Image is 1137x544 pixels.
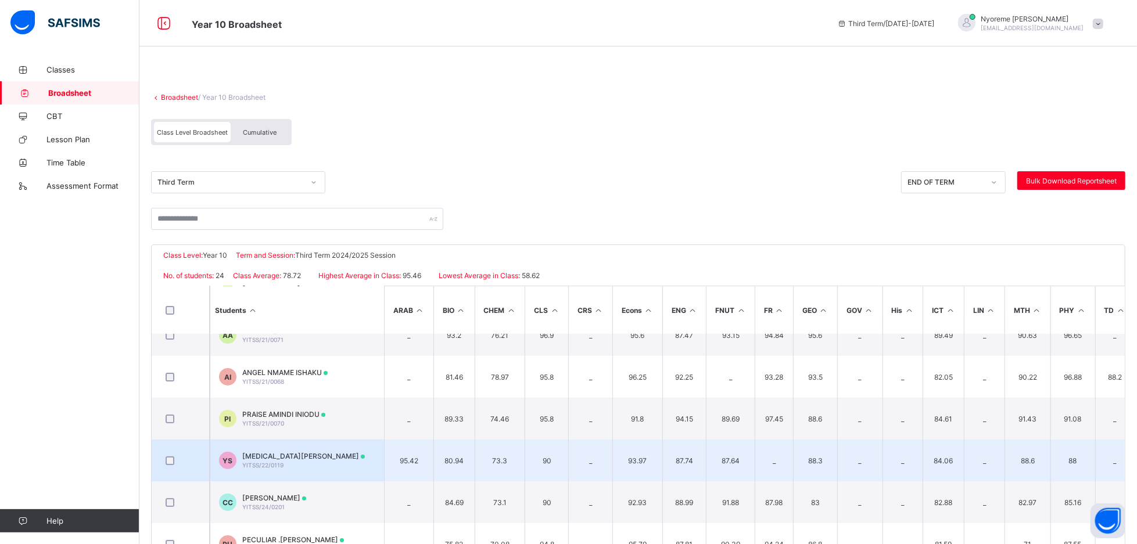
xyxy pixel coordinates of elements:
td: _ [964,314,1005,356]
td: 95.8 [525,398,568,439]
td: 87.64 [706,439,755,481]
i: Sort in Ascending Order [986,306,996,315]
th: CHEM [475,286,525,334]
td: 78.97 [475,356,525,398]
td: 96.65 [1050,314,1095,356]
span: AA [223,331,233,340]
span: 58.62 [520,271,540,280]
span: Class Level Broadsheet [157,128,228,136]
span: ANGEL NMAME ISHAKU [242,368,328,377]
td: 87.47 [662,314,706,356]
button: Open asap [1091,503,1125,538]
th: Students [210,286,384,334]
th: TD [1095,286,1135,334]
span: Classes [46,65,139,74]
td: _ [837,398,883,439]
span: 24 [214,271,224,280]
td: _ [706,356,755,398]
span: CC [223,498,233,507]
td: _ [1095,439,1135,481]
td: _ [384,398,433,439]
span: 78.72 [281,271,301,280]
span: Term and Session: [236,251,295,260]
td: 93.28 [755,356,793,398]
td: 95.42 [384,439,433,481]
i: Sort in Ascending Order [774,306,784,315]
i: Sort in Ascending Order [1032,306,1042,315]
td: _ [568,439,612,481]
i: Sort Ascending [248,306,258,315]
td: _ [568,481,612,523]
td: _ [964,439,1005,481]
td: _ [883,398,923,439]
span: [MEDICAL_DATA][PERSON_NAME] [242,452,365,460]
span: YITSS/22/0119 [242,462,284,469]
span: YITSS/21/0070 [242,420,284,427]
i: Sort in Ascending Order [945,306,955,315]
th: PHY [1050,286,1095,334]
td: _ [837,439,883,481]
span: Year 10 [203,251,227,260]
th: GEO [793,286,837,334]
td: 82.88 [923,481,964,523]
span: Broadsheet [48,88,139,98]
span: Class Arm Broadsheet [192,19,282,30]
th: GOV [837,286,883,334]
td: 96.88 [1050,356,1095,398]
th: CLS [525,286,568,334]
span: Time Table [46,158,139,167]
span: Cumulative [243,128,277,136]
td: 90 [525,481,568,523]
span: Assessment Format [46,181,139,190]
td: 82.97 [1005,481,1050,523]
th: LIN [964,286,1005,334]
td: 87.98 [755,481,793,523]
td: 91.08 [1050,398,1095,439]
td: 95.6 [793,314,837,356]
i: Sort in Ascending Order [1077,306,1086,315]
td: 84.69 [433,481,475,523]
td: 88.6 [1005,439,1050,481]
span: YS [223,456,233,465]
td: _ [883,356,923,398]
td: 92.25 [662,356,706,398]
td: 93.5 [793,356,837,398]
td: _ [384,314,433,356]
th: Econs [612,286,662,334]
span: No. of students: [163,271,214,280]
th: ICT [923,286,964,334]
span: PRAISE AMINDI INIODU [242,410,325,419]
th: ENG [662,286,706,334]
td: _ [837,356,883,398]
td: 93.97 [612,439,662,481]
td: 90 [525,439,568,481]
th: BIO [433,286,475,334]
td: 91.43 [1005,398,1050,439]
td: 89.49 [923,314,964,356]
td: 94.84 [755,314,793,356]
td: _ [568,314,612,356]
td: _ [883,439,923,481]
th: CRS [568,286,612,334]
span: PECULIAR .[PERSON_NAME] [242,535,344,544]
td: 97.45 [755,398,793,439]
td: _ [883,314,923,356]
td: 96.9 [525,314,568,356]
i: Sort in Ascending Order [456,306,466,315]
td: _ [755,439,793,481]
td: 73.3 [475,439,525,481]
span: / Year 10 Broadsheet [198,93,266,102]
td: _ [568,356,612,398]
span: [PERSON_NAME] [242,493,306,502]
img: safsims [10,10,100,35]
th: FNUT [706,286,755,334]
th: His [883,286,923,334]
span: YITSS/21/0071 [242,336,284,343]
span: YITSS/24/0201 [242,503,285,510]
span: Highest Average in Class: [318,271,401,280]
span: 95.46 [401,271,421,280]
td: 89.69 [706,398,755,439]
span: YITSS/21/0068 [242,378,284,385]
span: Lesson Plan [46,135,139,144]
div: Third Term [157,178,304,187]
